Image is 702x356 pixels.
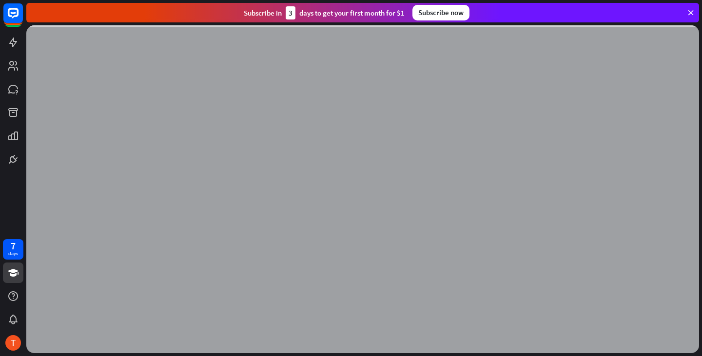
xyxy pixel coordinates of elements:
div: Subscribe now [412,5,469,20]
div: 7 [11,242,16,250]
div: Subscribe in days to get your first month for $1 [244,6,405,19]
div: 3 [286,6,295,19]
div: days [8,250,18,257]
a: 7 days [3,239,23,260]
